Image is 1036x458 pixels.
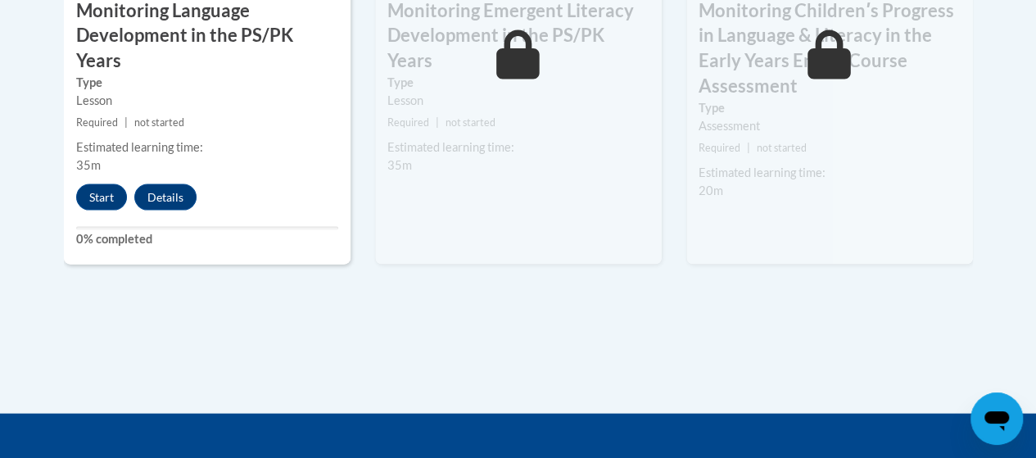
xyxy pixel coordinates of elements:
div: Estimated learning time: [387,138,649,156]
span: | [747,142,750,154]
span: Required [76,116,118,129]
label: Type [699,99,961,117]
label: Type [76,74,338,92]
span: | [124,116,128,129]
span: 20m [699,184,723,197]
button: Details [134,184,197,211]
span: not started [757,142,807,154]
span: not started [134,116,184,129]
div: Lesson [76,92,338,110]
iframe: Button to launch messaging window [970,392,1023,445]
button: Start [76,184,127,211]
span: | [436,116,439,129]
label: Type [387,74,649,92]
div: Assessment [699,117,961,135]
label: 0% completed [76,230,338,248]
div: Estimated learning time: [699,164,961,182]
span: 35m [76,158,101,172]
span: not started [446,116,495,129]
div: Lesson [387,92,649,110]
div: Estimated learning time: [76,138,338,156]
span: Required [387,116,429,129]
span: Required [699,142,740,154]
span: 35m [387,158,412,172]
